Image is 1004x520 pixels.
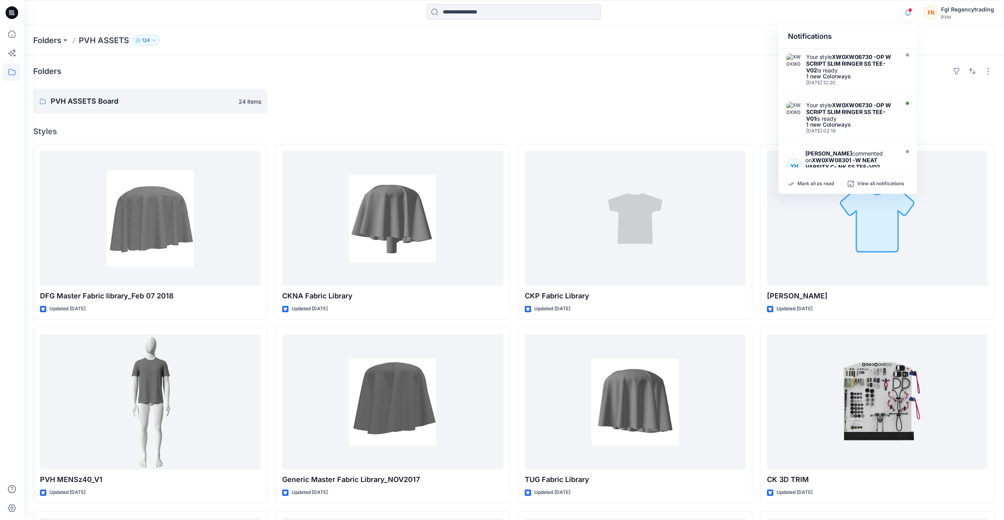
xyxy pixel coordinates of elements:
div: Your style is ready [806,53,897,74]
p: PVH ASSETS Board [51,96,234,107]
div: PVH [941,14,994,20]
p: Updated [DATE] [49,488,85,497]
p: Updated [DATE] [776,305,812,313]
strong: [PERSON_NAME] [805,150,852,157]
div: 1 new Colorways [806,74,897,79]
strong: XW0XW06730 -OP W SCRIPT SLIM RINGER SS TEE-V01 [806,102,891,122]
p: 24 items [239,97,261,106]
p: Updated [DATE] [534,488,570,497]
a: CKP Fabric Library [525,151,746,286]
p: PVH MENSz40_V1 [40,474,261,485]
div: Wednesday, September 24, 2025 12:20 [806,80,897,85]
p: CKNA Fabric Library [282,290,503,302]
strong: XW0XW06730 -OP W SCRIPT SLIM RINGER SS TEE-V02 [806,53,891,74]
p: Updated [DATE] [292,488,328,497]
a: Tommy Trim [767,151,988,286]
a: Folders [33,35,61,46]
a: TUG Fabric Library [525,334,746,469]
p: Updated [DATE] [534,305,570,313]
p: Updated [DATE] [49,305,85,313]
p: PVH ASSETS [79,35,129,46]
p: Generic Master Fabric Library_NOV2017 [282,474,503,485]
img: XW0XW06730 -OP W SCRIPT SLIM RINGER SS TEE-V02 [786,53,802,69]
a: DFG Master Fabric library_Feb 07 2018 [40,151,261,286]
a: PVH MENSz40_V1 [40,334,261,469]
p: CK 3D TRIM [767,474,988,485]
p: Mark all as read [797,180,834,188]
p: Updated [DATE] [292,305,328,313]
h4: Folders [33,66,61,76]
div: Notifications [778,25,917,49]
div: Your style is ready [806,102,897,122]
button: 124 [132,35,160,46]
p: CKP Fabric Library [525,290,746,302]
div: commented on [805,150,897,170]
img: XW0XW06730 -OP W SCRIPT SLIM RINGER SS TEE-V01 [786,102,802,118]
p: View all notifications [857,180,904,188]
p: [PERSON_NAME] [767,290,988,302]
p: DFG Master Fabric library_Feb 07 2018 [40,290,261,302]
a: CK 3D TRIM [767,334,988,469]
div: FR [924,6,938,20]
p: Updated [DATE] [776,488,812,497]
p: TUG Fabric Library [525,474,746,485]
div: 1 new Colorways [806,122,897,127]
h4: Styles [33,127,995,136]
strong: XW0XW08301 -W NEAT VARSITY C- NK SS TEE-V02 [805,157,880,170]
div: Monday, September 08, 2025 02:19 [806,128,897,134]
a: Generic Master Fabric Library_NOV2017 [282,334,503,469]
div: Fgl Regencytrading [941,5,994,14]
div: YH [786,158,802,174]
a: CKNA Fabric Library [282,151,503,286]
p: 124 [142,36,150,45]
a: PVH ASSETS Board24 items [33,89,268,114]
